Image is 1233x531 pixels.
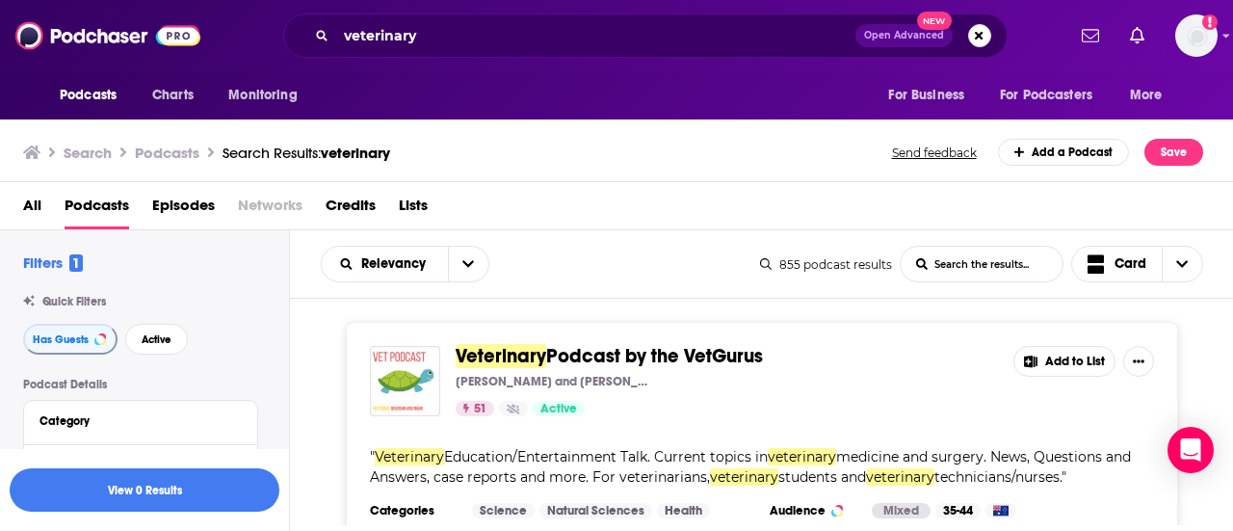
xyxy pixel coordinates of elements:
button: Active [125,324,188,355]
span: Relevancy [361,257,433,271]
span: Card [1115,257,1146,271]
div: Search podcasts, credits, & more... [283,13,1008,58]
input: Search podcasts, credits, & more... [336,20,855,51]
a: Add a Podcast [998,139,1130,166]
span: For Business [888,82,964,109]
span: Podcast by the VetGurus [546,344,763,368]
span: Quick Filters [42,295,106,308]
a: Credits [326,190,376,229]
button: open menu [1116,77,1187,114]
div: Category [39,414,229,428]
span: Education/Entertainment Talk. Current topics in [444,448,768,465]
div: Search Results: [223,144,390,162]
button: open menu [448,247,488,281]
a: Show notifications dropdown [1074,19,1107,52]
a: Natural Sciences [539,503,652,518]
span: Active [142,334,171,345]
button: Add to List [1013,346,1115,377]
h3: Search [64,144,112,162]
button: Show profile menu [1175,14,1218,57]
a: 51 [456,401,494,416]
img: Podchaser - Follow, Share and Rate Podcasts [15,17,200,54]
span: Monitoring [228,82,297,109]
a: Episodes [152,190,215,229]
span: " " [370,448,1131,486]
button: Send feedback [886,145,983,161]
span: Has Guests [33,334,89,345]
button: Save [1144,139,1203,166]
span: students and [778,468,866,486]
div: 855 podcast results [760,257,892,272]
span: Open Advanced [864,31,944,40]
span: More [1130,82,1163,109]
a: Active [533,401,585,416]
span: veterinary [768,448,836,465]
h3: Categories [370,503,457,518]
button: Show More Button [1123,346,1154,377]
span: New [917,12,952,30]
a: All [23,190,41,229]
span: Logged in as tfnewsroom [1175,14,1218,57]
span: technicians/nurses. [934,468,1062,486]
button: open menu [215,77,322,114]
button: View 0 Results [10,468,279,512]
button: open menu [875,77,988,114]
span: Active [540,400,577,419]
button: open menu [987,77,1120,114]
h2: Choose List sort [321,246,489,282]
button: Choose View [1071,246,1204,282]
a: Science [472,503,535,518]
a: Health [657,503,710,518]
a: VeterinaryPodcast by the VetGurus [456,346,763,367]
p: Podcast Details [23,378,258,391]
h2: Filters [23,253,83,272]
img: User Profile [1175,14,1218,57]
span: For Podcasters [1000,82,1092,109]
div: 35-44 [935,503,981,518]
p: [PERSON_NAME] and [PERSON_NAME] [456,374,648,389]
span: Veterinary [375,448,444,465]
span: veterinary [866,468,934,486]
img: Veterinary Podcast by the VetGurus [370,346,440,416]
span: Veterinary [456,344,546,368]
span: 51 [474,400,486,419]
span: Charts [152,82,194,109]
button: open menu [46,77,142,114]
h3: Audience [770,503,856,518]
button: Has Guests [23,324,118,355]
a: Show notifications dropdown [1122,19,1152,52]
span: veterinary [321,144,390,162]
span: Podcasts [60,82,117,109]
svg: Add a profile image [1202,14,1218,30]
button: Category [39,409,242,433]
a: Lists [399,190,428,229]
div: Open Intercom Messenger [1167,427,1214,473]
button: Open AdvancedNew [855,24,953,47]
a: Podcasts [65,190,129,229]
span: 1 [69,254,83,272]
span: Networks [238,190,302,229]
button: open menu [322,257,448,271]
h3: Podcasts [135,144,199,162]
span: veterinary [710,468,778,486]
a: Charts [140,77,205,114]
div: Mixed [872,503,931,518]
a: Search Results:veterinary [223,144,390,162]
